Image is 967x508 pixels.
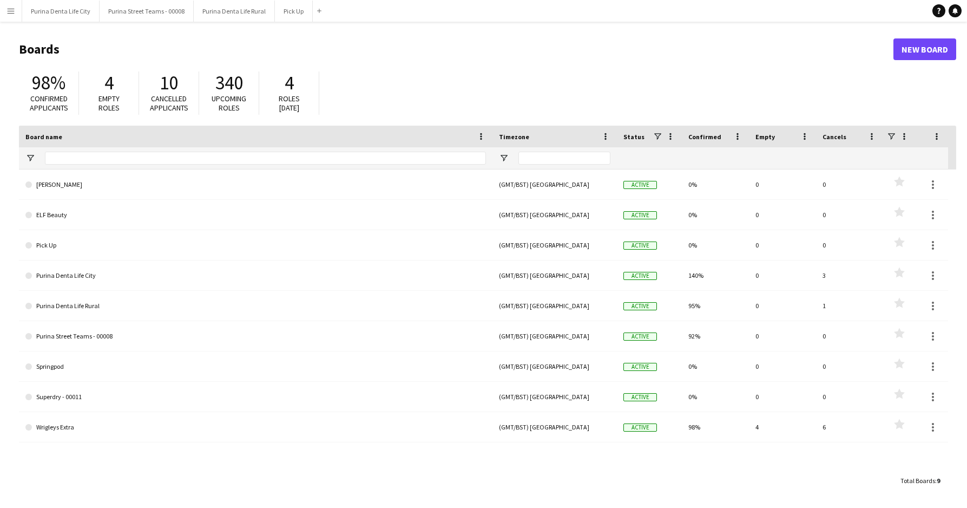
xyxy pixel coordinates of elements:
div: 3 [816,260,883,290]
div: 140% [682,260,749,290]
span: Empty [755,133,775,141]
span: Active [623,424,657,432]
div: 0 [749,200,816,230]
a: Wrigleys Extra [25,412,486,442]
div: 0% [682,351,749,381]
div: : [900,470,940,491]
a: Pick Up [25,230,486,260]
a: Springpod [25,351,486,382]
div: 0 [749,351,816,381]
span: Active [623,181,657,189]
span: 98% [32,71,65,95]
span: 9 [937,477,940,485]
div: 0 [749,170,816,199]
div: (GMT/BST) [GEOGRAPHIC_DATA] [492,230,617,260]
span: Confirmed applicants [30,94,68,113]
span: Status [623,133,644,141]
div: 0 [816,351,883,381]
input: Timezone Filter Input [518,152,610,165]
span: Cancels [823,133,846,141]
div: 0% [682,230,749,260]
span: Total Boards [900,477,935,485]
button: Pick Up [275,1,313,22]
span: 4 [104,71,114,95]
span: Cancelled applicants [150,94,188,113]
div: 0% [682,200,749,230]
div: 0 [749,291,816,321]
span: Roles [DATE] [279,94,300,113]
a: Purina Denta Life Rural [25,291,486,321]
span: Upcoming roles [212,94,246,113]
span: Active [623,333,657,341]
span: Empty roles [98,94,120,113]
div: (GMT/BST) [GEOGRAPHIC_DATA] [492,321,617,351]
div: 0 [749,321,816,351]
div: (GMT/BST) [GEOGRAPHIC_DATA] [492,170,617,199]
div: (GMT/BST) [GEOGRAPHIC_DATA] [492,382,617,412]
a: New Board [893,38,956,60]
div: 0 [749,382,816,412]
div: 0 [749,260,816,290]
div: 0% [682,170,749,199]
div: 98% [682,412,749,442]
div: 0 [816,170,883,199]
div: (GMT/BST) [GEOGRAPHIC_DATA] [492,351,617,381]
div: (GMT/BST) [GEOGRAPHIC_DATA] [492,291,617,321]
div: 92% [682,321,749,351]
a: ELF Beauty [25,200,486,230]
div: 95% [682,291,749,321]
div: 0 [816,321,883,351]
a: [PERSON_NAME] [25,170,486,200]
span: Active [623,363,657,371]
span: Active [623,302,657,310]
span: Board name [25,133,62,141]
button: Purina Street Teams - 00008 [100,1,194,22]
span: Active [623,393,657,401]
input: Board name Filter Input [45,152,486,165]
div: 0 [749,230,816,260]
a: Superdry - 00011 [25,382,486,412]
div: (GMT/BST) [GEOGRAPHIC_DATA] [492,260,617,290]
div: (GMT/BST) [GEOGRAPHIC_DATA] [492,412,617,442]
div: 1 [816,291,883,321]
div: 4 [749,412,816,442]
span: Active [623,211,657,219]
div: 0 [816,230,883,260]
span: Confirmed [688,133,721,141]
h1: Boards [19,41,893,57]
button: Open Filter Menu [499,153,509,163]
button: Purina Denta Life City [22,1,100,22]
span: Timezone [499,133,529,141]
div: 0 [816,382,883,412]
span: Active [623,272,657,280]
span: 4 [285,71,294,95]
div: 6 [816,412,883,442]
button: Open Filter Menu [25,153,35,163]
div: (GMT/BST) [GEOGRAPHIC_DATA] [492,200,617,230]
div: 0 [816,200,883,230]
button: Purina Denta Life Rural [194,1,275,22]
span: 340 [215,71,243,95]
div: 0% [682,382,749,412]
span: 10 [160,71,178,95]
a: Purina Denta Life City [25,260,486,291]
span: Active [623,242,657,250]
a: Purina Street Teams - 00008 [25,321,486,351]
